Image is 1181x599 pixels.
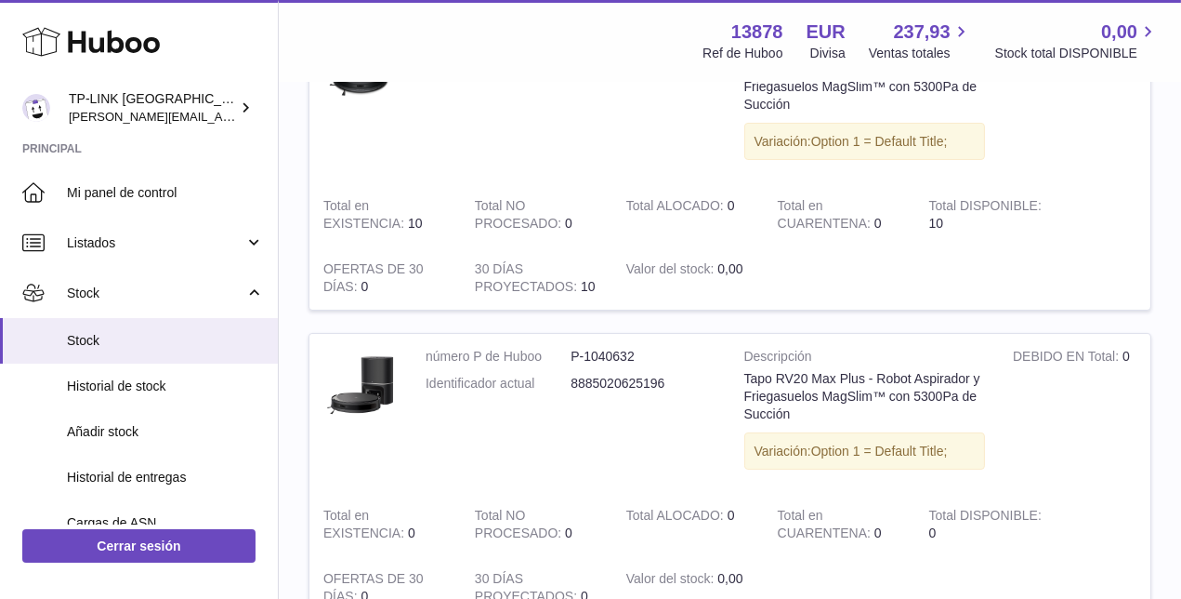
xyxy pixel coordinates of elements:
[894,20,951,45] span: 237,93
[571,375,715,393] dd: 8885020625196
[426,375,571,393] dt: Identificador actual
[995,45,1159,62] span: Stock total DISPONIBLE
[612,183,764,246] td: 0
[874,526,882,540] span: 0
[744,348,986,370] strong: Descripción
[1013,349,1122,368] strong: DEBIDO EN Total
[323,508,408,545] strong: Total en EXISTENCIA
[461,493,612,556] td: 0
[744,433,986,471] div: Variación:
[915,183,1067,246] td: 10
[67,184,264,202] span: Mi panel de control
[475,198,565,235] strong: Total NO PROCESADO
[778,198,874,235] strong: Total en CUARENTENA
[869,20,972,62] a: 237,93 Ventas totales
[426,348,571,366] dt: número P de Huboo
[999,24,1150,183] td: 0
[744,370,986,423] div: Tapo RV20 Max Plus - Robot Aspirador y Friegasuelos MagSlim™ con 5300Pa de Succión
[626,571,718,591] strong: Valor del stock
[778,508,874,545] strong: Total en CUARENTENA
[612,493,764,556] td: 0
[811,444,948,459] span: Option 1 = Default Title;
[67,332,264,350] span: Stock
[475,508,565,545] strong: Total NO PROCESADO
[67,469,264,486] span: Historial de entregas
[323,198,408,235] strong: Total en EXISTENCIA
[626,508,728,527] strong: Total ALOCADO
[475,261,581,299] strong: 30 DÍAS PROYECTADOS
[22,529,256,563] a: Cerrar sesión
[626,198,728,218] strong: Total ALOCADO
[995,20,1159,62] a: 0,00 Stock total DISPONIBLE
[929,198,1042,218] strong: Total DISPONIBLE
[874,216,882,231] span: 0
[67,234,244,252] span: Listados
[1101,20,1137,45] span: 0,00
[461,246,612,310] td: 10
[67,514,264,532] span: Cargas de ASN
[309,246,461,310] td: 0
[309,493,461,556] td: 0
[807,20,846,45] strong: EUR
[571,348,715,366] dd: P-1040632
[999,334,1150,493] td: 0
[869,45,972,62] span: Ventas totales
[717,571,742,586] span: 0,00
[717,261,742,276] span: 0,00
[461,183,612,246] td: 0
[309,183,461,246] td: 10
[323,261,424,299] strong: OFERTAS DE 30 DÍAS
[702,45,782,62] div: Ref de Huboo
[626,261,718,281] strong: Valor del stock
[731,20,783,45] strong: 13878
[929,508,1042,527] strong: Total DISPONIBLE
[67,378,264,395] span: Historial de stock
[811,134,948,149] span: Option 1 = Default Title;
[744,60,986,113] div: Tapo RV20 Max - Robot Aspirador y Friegasuelos MagSlim™ con 5300Pa de Succión
[915,493,1067,556] td: 0
[67,423,264,441] span: Añadir stock
[22,94,50,122] img: yolanda.zhang@tp-link.com
[810,45,846,62] div: Divisa
[69,109,472,124] span: [PERSON_NAME][EMAIL_ADDRESS][PERSON_NAME][DOMAIN_NAME]
[69,90,236,126] div: TP-LINK [GEOGRAPHIC_DATA], SOCIEDAD LIMITADA
[323,348,398,422] img: product image
[744,123,986,161] div: Variación:
[67,285,244,302] span: Stock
